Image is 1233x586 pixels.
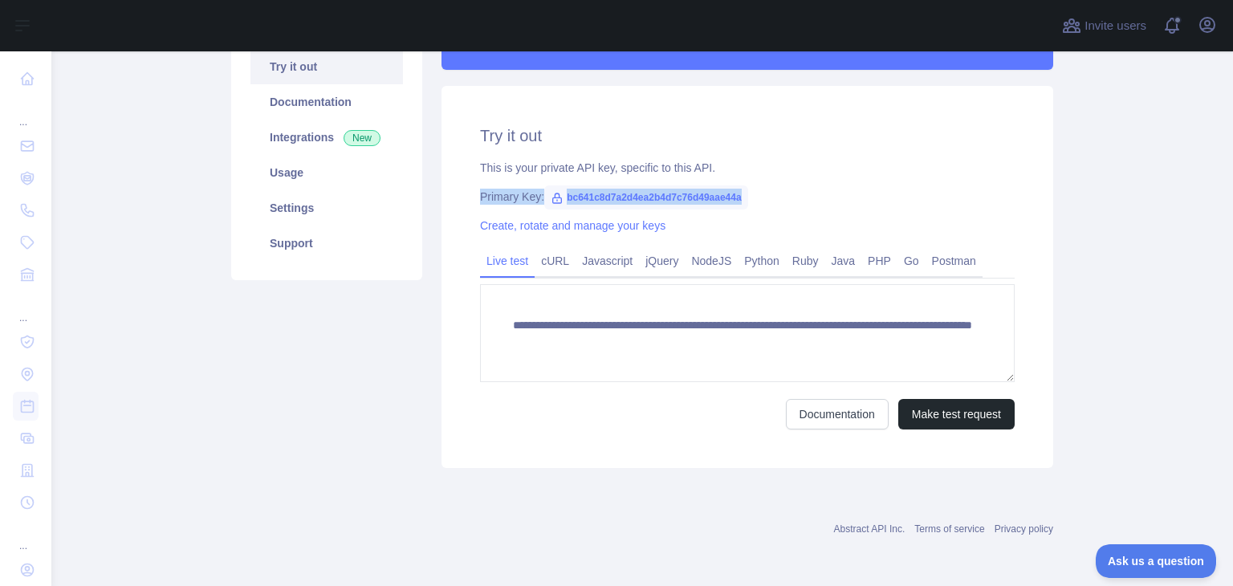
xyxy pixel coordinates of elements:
button: Make test request [898,399,1015,429]
a: Abstract API Inc. [834,523,905,535]
a: Terms of service [914,523,984,535]
a: cURL [535,248,576,274]
a: Documentation [250,84,403,120]
div: ... [13,520,39,552]
a: jQuery [639,248,685,274]
span: New [344,130,380,146]
a: PHP [861,248,897,274]
a: Python [738,248,786,274]
a: Settings [250,190,403,226]
a: Go [897,248,926,274]
button: Invite users [1059,13,1150,39]
a: Javascript [576,248,639,274]
iframe: Toggle Customer Support [1096,544,1217,578]
div: ... [13,96,39,128]
a: Postman [926,248,983,274]
div: This is your private API key, specific to this API. [480,160,1015,176]
a: Java [825,248,862,274]
a: Live test [480,248,535,274]
a: Create, rotate and manage your keys [480,219,665,232]
a: Try it out [250,49,403,84]
div: ... [13,292,39,324]
a: Ruby [786,248,825,274]
a: Support [250,226,403,261]
a: Integrations New [250,120,403,155]
a: Documentation [786,399,889,429]
a: Usage [250,155,403,190]
h2: Try it out [480,124,1015,147]
a: Privacy policy [995,523,1053,535]
div: Primary Key: [480,189,1015,205]
a: NodeJS [685,248,738,274]
span: bc641c8d7a2d4ea2b4d7c76d49aae44a [544,185,748,210]
span: Invite users [1084,17,1146,35]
